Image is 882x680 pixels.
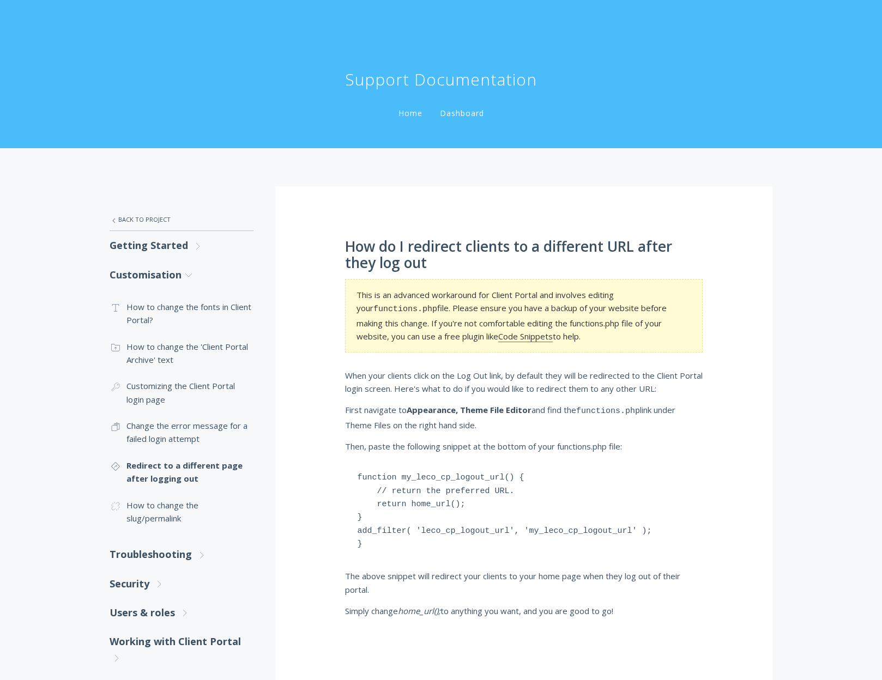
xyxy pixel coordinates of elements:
[110,452,253,492] a: Redirect to a different page after logging out
[498,331,553,342] a: Code Snippets
[110,208,253,231] a: Back to Project
[110,540,253,569] a: Troubleshooting
[110,412,253,452] a: Change the error message for a failed login attempt
[438,108,486,118] a: Dashboard
[398,605,440,616] em: home_url();
[110,260,253,289] a: Customisation
[345,440,703,453] p: Then, paste the following snippet at the bottom of your functions.php file:
[110,294,253,333] a: How to change the fonts in Client Portal?
[110,569,253,598] a: Security
[110,627,253,672] a: Working with Client Portal
[345,279,703,353] section: This is an advanced workaround for Client Portal and involves editing your file. Please ensure yo...
[345,69,537,90] h1: Support Documentation
[110,231,253,260] a: Getting Started
[345,369,703,396] p: When your clients click on the Log Out link, by default they will be redirected to the Client Por...
[110,598,253,627] a: Users & roles
[110,492,253,532] a: How to change the slug/permalink
[345,239,703,271] h2: How do I redirect clients to a different URL after they log out
[407,404,531,415] strong: Appearance, Theme File Editor
[345,403,703,432] p: First navigate to and find the link under Theme Files on the right hand side.
[110,333,253,373] a: How to change the 'Client Portal Archive' text
[110,373,253,412] a: Customizing the Client Portal login page
[345,569,703,596] p: The above snippet will redirect your clients to your home page when they log out of their portal.
[396,108,425,118] a: Home
[576,406,640,416] code: functions.php
[345,461,703,561] pre: function my_leco_cp_logout_url() { // return the preferred URL. return home_url(); } add_filter( ...
[373,305,437,314] code: functions.php
[345,604,703,617] p: Simply change to anything you want, and you are good to go!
